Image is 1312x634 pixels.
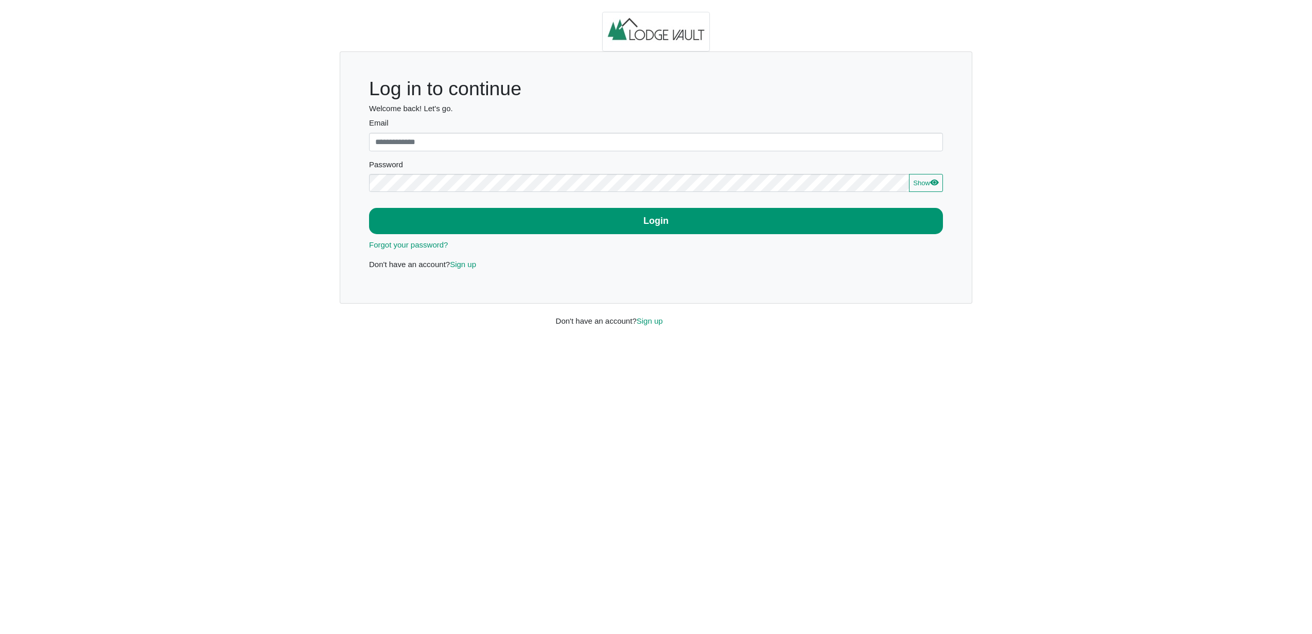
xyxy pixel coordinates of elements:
a: Forgot your password? [369,240,448,249]
div: Don't have an account? [548,304,764,327]
b: Login [643,216,669,226]
label: Email [369,117,943,129]
h6: Welcome back! Let's go. [369,104,943,113]
legend: Password [369,159,943,174]
p: Don't have an account? [369,259,943,271]
img: logo.2b93711c.jpg [602,12,710,52]
svg: eye fill [930,178,938,186]
button: Showeye fill [909,174,943,192]
a: Sign up [637,316,663,325]
h1: Log in to continue [369,77,943,100]
button: Login [369,208,943,234]
a: Sign up [450,260,476,269]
